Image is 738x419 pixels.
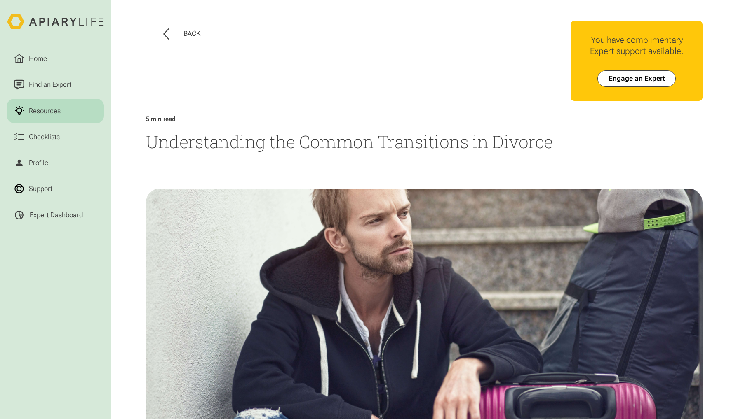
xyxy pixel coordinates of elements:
[146,130,703,154] h1: Understanding the Common Transitions in Divorce
[597,70,676,87] a: Engage an Expert
[183,29,200,38] div: Back
[7,47,104,71] a: Home
[27,132,61,142] div: Checklists
[27,158,49,168] div: Profile
[7,72,104,97] a: Find an Expert
[578,35,696,56] div: You have complimentary Expert support available.
[7,125,104,149] a: Checklists
[27,105,62,116] div: Resources
[7,99,104,123] a: Resources
[30,211,83,219] div: Expert Dashboard
[7,203,104,227] a: Expert Dashboard
[27,54,48,64] div: Home
[146,115,176,123] div: 5 min read
[163,28,200,40] button: Back
[7,177,104,201] a: Support
[27,184,54,194] div: Support
[7,151,104,175] a: Profile
[27,79,73,90] div: Find an Expert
